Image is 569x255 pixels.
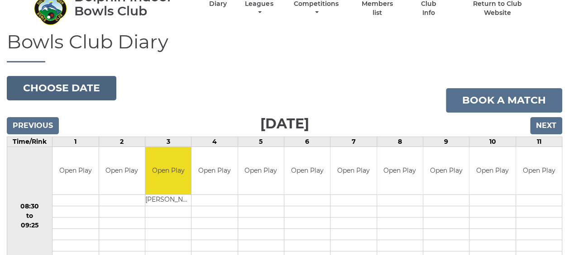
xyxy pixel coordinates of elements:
[446,88,562,113] a: Book a match
[53,137,99,147] td: 1
[284,147,330,194] td: Open Play
[530,117,562,134] input: Next
[53,147,98,194] td: Open Play
[516,147,562,194] td: Open Play
[377,137,423,147] td: 8
[377,147,423,194] td: Open Play
[423,137,469,147] td: 9
[423,147,469,194] td: Open Play
[99,137,145,147] td: 2
[238,147,284,194] td: Open Play
[145,147,191,194] td: Open Play
[330,147,376,194] td: Open Play
[238,137,284,147] td: 5
[145,194,191,206] td: [PERSON_NAME]
[7,137,53,147] td: Time/Rink
[469,137,516,147] td: 10
[191,137,238,147] td: 4
[7,31,562,62] h1: Bowls Club Diary
[469,147,515,194] td: Open Play
[191,147,237,194] td: Open Play
[99,147,145,194] td: Open Play
[516,137,562,147] td: 11
[7,76,116,100] button: Choose date
[330,137,377,147] td: 7
[145,137,191,147] td: 3
[7,117,59,134] input: Previous
[284,137,330,147] td: 6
